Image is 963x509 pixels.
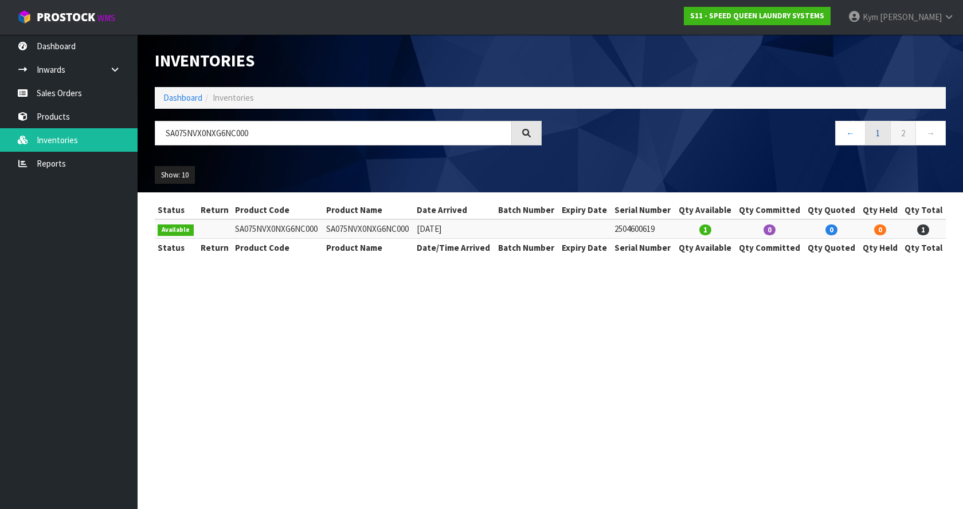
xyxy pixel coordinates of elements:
th: Serial Number [612,201,675,219]
nav: Page navigation [559,121,946,149]
th: Expiry Date [559,239,612,257]
img: cube-alt.png [17,10,32,24]
span: ProStock [37,10,95,25]
input: Search inventories [155,121,512,145]
a: 1 [865,121,891,145]
td: 2504600619 [612,219,675,238]
small: WMS [97,13,115,23]
th: Product Code [232,239,323,257]
th: Qty Committed [735,201,804,219]
td: [DATE] [414,219,495,238]
th: Batch Number [495,239,559,257]
th: Qty Committed [735,239,804,257]
th: Serial Number [612,239,675,257]
th: Qty Quoted [804,201,859,219]
span: Kym [863,11,878,22]
a: ← [835,121,866,145]
th: Qty Total [901,239,946,257]
th: Return [198,239,233,257]
th: Return [198,201,233,219]
th: Product Name [323,201,414,219]
th: Qty Held [859,201,901,219]
button: Show: 10 [155,166,195,184]
span: 0 [825,224,837,235]
th: Qty Available [675,239,735,257]
strong: S11 - SPEED QUEEN LAUNDRY SYSTEMS [690,11,824,21]
span: Inventories [213,92,254,103]
th: Date Arrived [414,201,495,219]
th: Qty Held [859,239,901,257]
span: [PERSON_NAME] [880,11,942,22]
span: 1 [699,224,711,235]
th: Qty Available [675,201,735,219]
span: Available [158,224,194,236]
td: SA075NVX0NXG6NC000 [323,219,414,238]
span: 0 [764,224,776,235]
h1: Inventories [155,52,542,70]
th: Batch Number [495,201,559,219]
span: 1 [917,224,929,235]
th: Product Name [323,239,414,257]
th: Expiry Date [559,201,612,219]
td: SA075NVX0NXG6NC000 [232,219,323,238]
th: Qty Quoted [804,239,859,257]
a: → [915,121,946,145]
a: Dashboard [163,92,202,103]
th: Status [155,201,198,219]
th: Status [155,239,198,257]
th: Date/Time Arrived [414,239,495,257]
a: 2 [890,121,916,145]
span: 0 [874,224,886,235]
th: Qty Total [901,201,946,219]
th: Product Code [232,201,323,219]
